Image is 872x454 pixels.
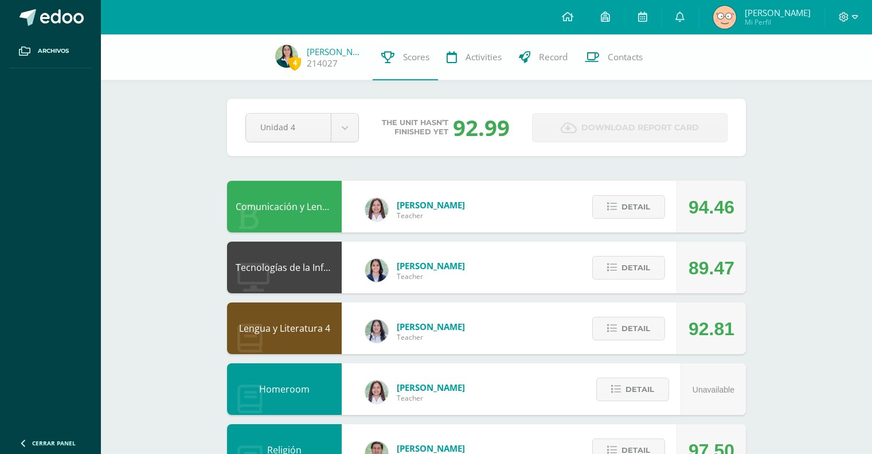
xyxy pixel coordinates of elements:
[9,34,92,68] a: Archivos
[382,118,448,137] span: The unit hasn’t finished yet
[373,34,438,80] a: Scores
[581,114,699,142] span: Download report card
[621,318,650,339] span: Detail
[608,51,643,63] span: Contacts
[689,242,734,294] div: 89.47
[576,34,651,80] a: Contacts
[689,181,734,233] div: 94.46
[365,320,388,343] img: df6a3bad71d85cf97c4a6d1acf904499.png
[307,57,338,69] a: 214027
[275,45,298,68] img: a455c306de6069b1bdf364ebb330bb77.png
[365,381,388,403] img: acecb51a315cac2de2e3deefdb732c9f.png
[438,34,510,80] a: Activities
[397,332,465,342] span: Teacher
[397,260,465,271] span: [PERSON_NAME]
[227,302,342,354] div: Lengua y Literatura 4
[689,303,734,355] div: 92.81
[592,256,665,280] button: Detail
[745,7,811,18] span: [PERSON_NAME]
[693,385,734,394] span: Unavailable
[397,271,465,281] span: Teacher
[227,181,342,232] div: Comunicación y Lenguaje L3 Inglés 4
[397,393,465,403] span: Teacher
[288,56,301,70] span: 4
[745,17,811,27] span: Mi Perfil
[227,242,342,293] div: Tecnologías de la Información y la Comunicación 4
[466,51,502,63] span: Activities
[621,196,650,218] span: Detail
[403,51,429,63] span: Scores
[539,51,568,63] span: Record
[397,199,465,211] span: [PERSON_NAME]
[592,317,665,340] button: Detail
[260,114,316,141] span: Unidad 4
[596,378,669,401] button: Detail
[453,112,510,142] div: 92.99
[246,114,358,142] a: Unidad 4
[397,321,465,332] span: [PERSON_NAME]
[592,195,665,219] button: Detail
[510,34,576,80] a: Record
[365,259,388,282] img: 7489ccb779e23ff9f2c3e89c21f82ed0.png
[625,379,654,400] span: Detail
[307,46,364,57] a: [PERSON_NAME]
[621,257,650,278] span: Detail
[365,198,388,221] img: acecb51a315cac2de2e3deefdb732c9f.png
[227,363,342,415] div: Homeroom
[38,46,69,56] span: Archivos
[713,6,736,29] img: d9c7b72a65e1800de1590e9465332ea1.png
[397,443,465,454] span: [PERSON_NAME]
[397,211,465,220] span: Teacher
[32,439,76,447] span: Cerrar panel
[397,382,465,393] span: [PERSON_NAME]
